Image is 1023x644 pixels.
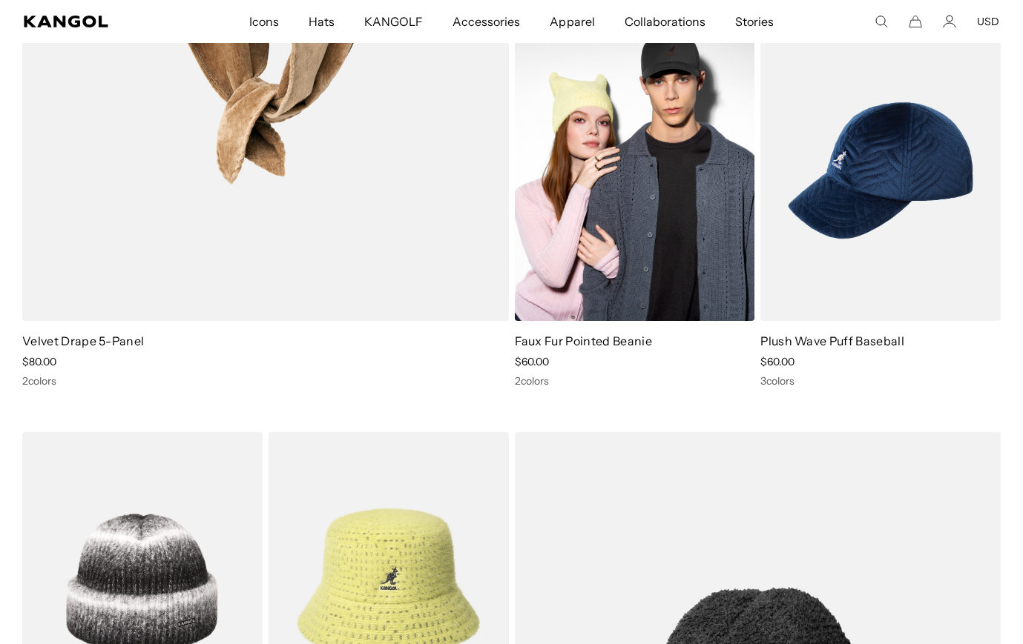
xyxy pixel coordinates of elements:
summary: Search here [875,15,888,28]
span: $80.00 [22,355,56,368]
span: $60.00 [515,355,549,368]
img: Plush Wave Puff Baseball [760,20,1001,321]
img: Faux Fur Pointed Beanie [515,20,755,321]
div: 2 colors [22,374,509,388]
a: Velvet Drape 5-Panel [22,333,144,348]
a: Account [943,15,956,28]
button: Cart [909,15,922,28]
a: Plush Wave Puff Baseball [760,333,904,348]
a: Faux Fur Pointed Beanie [515,333,652,348]
span: $60.00 [760,355,795,368]
button: USD [977,15,999,28]
div: 3 colors [760,374,1001,388]
a: Kangol [24,16,164,27]
div: 2 colors [515,374,755,388]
